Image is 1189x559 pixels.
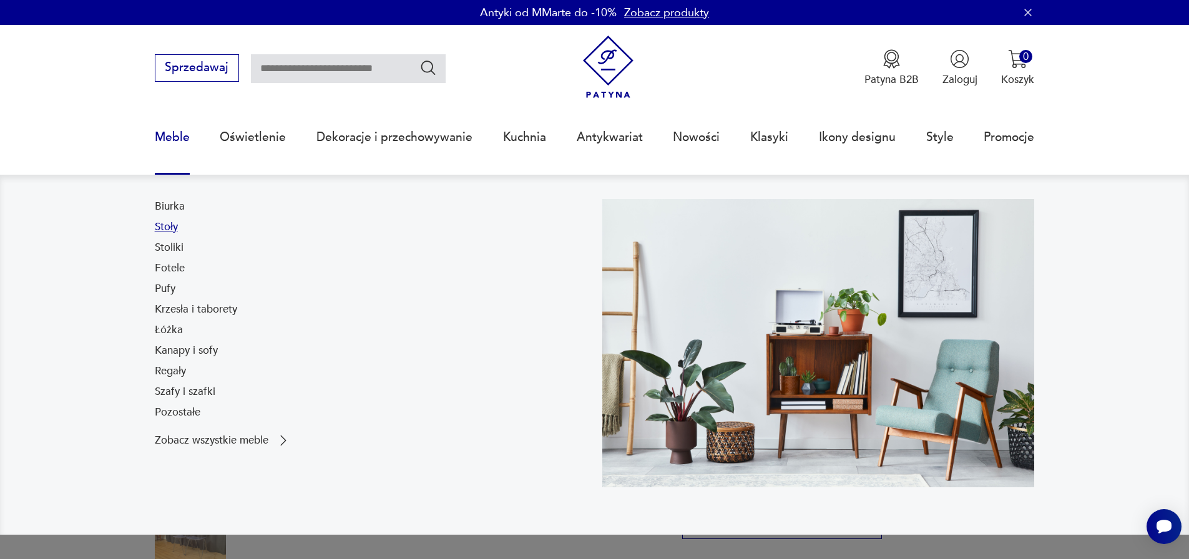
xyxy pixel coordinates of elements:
a: Krzesła i taborety [155,302,237,317]
a: Pozostałe [155,405,200,420]
a: Zobacz wszystkie meble [155,433,291,448]
a: Klasyki [750,109,788,166]
p: Zobacz wszystkie meble [155,435,268,445]
a: Meble [155,109,190,166]
a: Kuchnia [503,109,546,166]
p: Antyki od MMarte do -10% [480,5,617,21]
a: Biurka [155,199,185,214]
a: Stoły [155,220,178,235]
a: Ikona medaluPatyna B2B [864,49,919,87]
iframe: Smartsupp widget button [1147,509,1182,544]
p: Koszyk [1001,72,1034,87]
button: Szukaj [419,59,438,77]
img: Patyna - sklep z meblami i dekoracjami vintage [577,36,640,99]
a: Łóżka [155,323,183,338]
a: Antykwariat [577,109,643,166]
button: 0Koszyk [1001,49,1034,87]
a: Oświetlenie [220,109,286,166]
p: Zaloguj [942,72,977,87]
a: Nowości [673,109,720,166]
img: Ikona medalu [882,49,901,69]
a: Ikony designu [819,109,896,166]
a: Sprzedawaj [155,64,239,74]
img: Ikonka użytkownika [950,49,969,69]
a: Dekoracje i przechowywanie [316,109,472,166]
a: Zobacz produkty [624,5,709,21]
a: Style [926,109,954,166]
img: Ikona koszyka [1008,49,1027,69]
button: Sprzedawaj [155,54,239,82]
a: Regały [155,364,186,379]
a: Pufy [155,281,175,296]
a: Stoliki [155,240,183,255]
a: Kanapy i sofy [155,343,218,358]
a: Fotele [155,261,185,276]
div: 0 [1019,50,1032,63]
button: Zaloguj [942,49,977,87]
a: Promocje [984,109,1034,166]
a: Szafy i szafki [155,384,215,399]
img: 969d9116629659dbb0bd4e745da535dc.jpg [602,199,1035,487]
button: Patyna B2B [864,49,919,87]
p: Patyna B2B [864,72,919,87]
